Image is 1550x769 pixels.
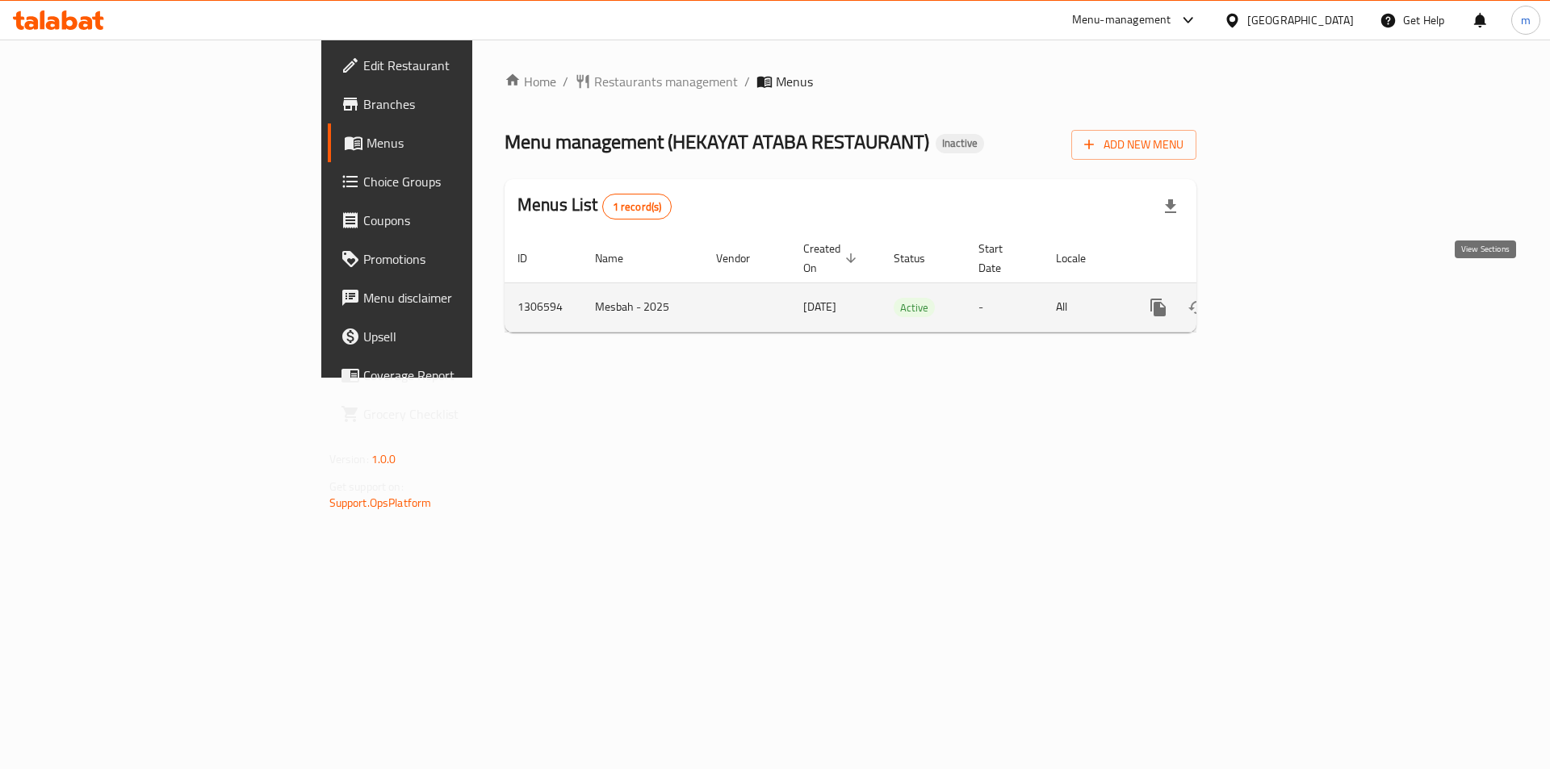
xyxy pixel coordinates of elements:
[328,278,580,317] a: Menu disclaimer
[602,194,672,219] div: Total records count
[1084,135,1183,155] span: Add New Menu
[329,492,432,513] a: Support.OpsPlatform
[328,395,580,433] a: Grocery Checklist
[716,249,771,268] span: Vendor
[363,94,568,114] span: Branches
[803,239,861,278] span: Created On
[936,134,984,153] div: Inactive
[363,211,568,230] span: Coupons
[363,249,568,269] span: Promotions
[603,199,672,215] span: 1 record(s)
[744,72,750,91] li: /
[1072,10,1171,30] div: Menu-management
[582,282,703,332] td: Mesbah - 2025
[1521,11,1531,29] span: m
[978,239,1024,278] span: Start Date
[328,123,580,162] a: Menus
[363,56,568,75] span: Edit Restaurant
[328,201,580,240] a: Coupons
[328,162,580,201] a: Choice Groups
[1071,130,1196,160] button: Add New Menu
[1056,249,1107,268] span: Locale
[363,327,568,346] span: Upsell
[803,296,836,317] span: [DATE]
[328,46,580,85] a: Edit Restaurant
[966,282,1043,332] td: -
[894,298,935,317] div: Active
[371,449,396,470] span: 1.0.0
[1139,288,1178,327] button: more
[594,72,738,91] span: Restaurants management
[505,234,1307,332] table: enhanced table
[367,133,568,153] span: Menus
[329,449,369,470] span: Version:
[575,72,738,91] a: Restaurants management
[1247,11,1354,29] div: [GEOGRAPHIC_DATA]
[363,404,568,424] span: Grocery Checklist
[1151,187,1190,226] div: Export file
[328,356,580,395] a: Coverage Report
[328,240,580,278] a: Promotions
[776,72,813,91] span: Menus
[517,249,548,268] span: ID
[1126,234,1307,283] th: Actions
[936,136,984,150] span: Inactive
[1043,282,1126,332] td: All
[894,299,935,317] span: Active
[894,249,946,268] span: Status
[363,366,568,385] span: Coverage Report
[328,317,580,356] a: Upsell
[517,193,672,219] h2: Menus List
[505,72,1196,91] nav: breadcrumb
[363,288,568,307] span: Menu disclaimer
[328,85,580,123] a: Branches
[505,123,929,160] span: Menu management ( HEKAYAT ATABA RESTAURANT )
[595,249,644,268] span: Name
[363,172,568,191] span: Choice Groups
[329,476,404,497] span: Get support on:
